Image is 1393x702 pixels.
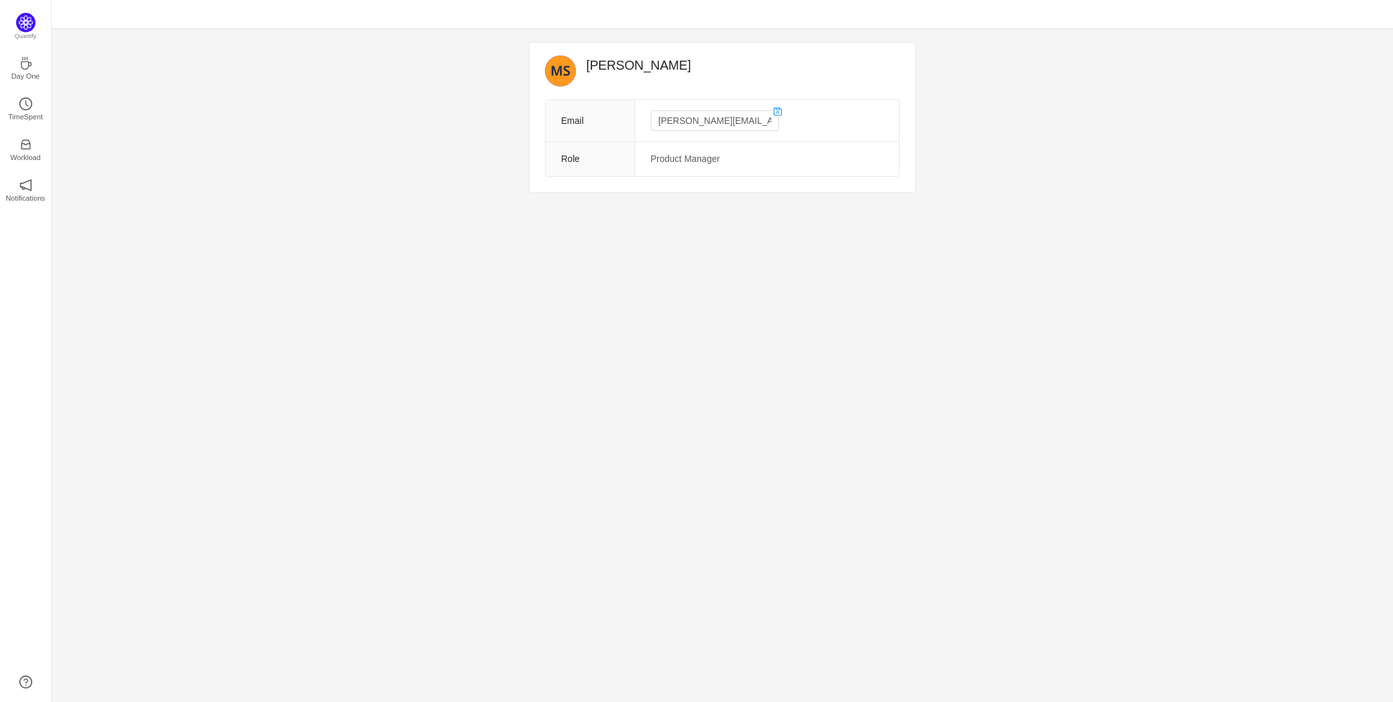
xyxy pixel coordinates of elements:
p: Quantify [15,32,37,41]
p: Notifications [6,192,45,204]
i: icon: inbox [19,138,32,151]
th: Role [546,142,635,177]
i: icon: coffee [19,57,32,70]
a: icon: coffeeDay One [19,61,32,74]
a: icon: inboxWorkload [19,142,32,155]
p: TimeSpent [8,111,43,123]
i: icon: notification [19,179,32,192]
p: Day One [11,70,39,82]
img: MS [545,55,576,86]
i: icon: clock-circle [19,97,32,110]
a: icon: notificationNotifications [19,183,32,196]
h2: [PERSON_NAME] [586,55,900,75]
input: Email [651,110,779,131]
p: Workload [10,152,41,163]
img: Quantify [16,13,35,32]
td: Product Manager [635,142,899,177]
a: icon: clock-circleTimeSpent [19,101,32,114]
a: icon: question-circle [19,676,32,688]
th: Email [546,100,635,142]
i: icon: save [773,107,782,116]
